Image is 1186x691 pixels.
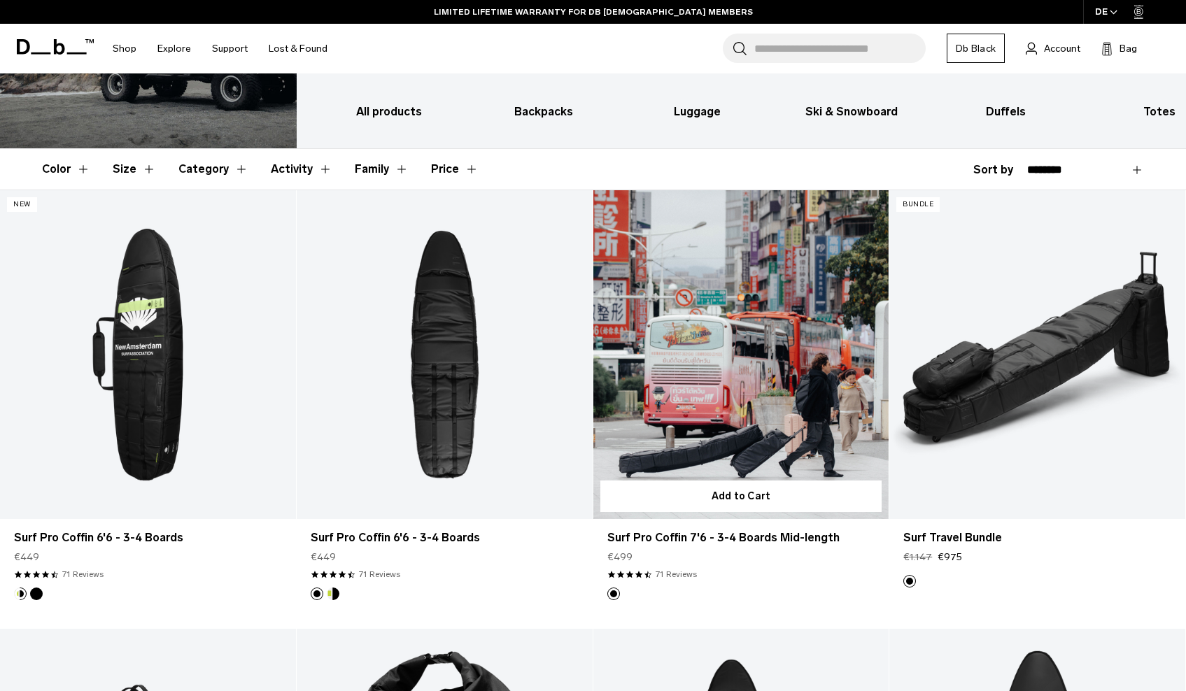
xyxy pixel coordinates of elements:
h3: Backpacks [479,104,608,120]
a: Surf Pro Coffin 6'6 - 3-4 Boards [297,190,593,519]
a: Account [1026,40,1080,57]
button: Bag [1101,40,1137,57]
nav: Main Navigation [102,24,338,73]
button: Black Out [30,587,43,600]
button: Toggle Filter [42,149,90,190]
button: Toggle Filter [113,149,156,190]
button: Black Out [903,575,916,587]
h3: Luggage [633,104,762,120]
a: Surf Travel Bundle [903,529,1171,546]
p: Bundle [896,197,940,212]
button: Add to Cart [600,480,882,512]
span: Account [1044,41,1080,56]
button: Db x New Amsterdam Surf Association [327,587,339,600]
h3: Ski & Snowboard [786,104,916,120]
span: €499 [607,550,633,564]
span: €975 [938,550,962,564]
a: Db Black [947,34,1005,63]
button: Toggle Filter [355,149,409,190]
a: 71 reviews [656,568,697,580]
a: Surf Travel Bundle [889,190,1185,519]
button: Toggle Price [431,149,479,190]
span: €449 [311,550,336,564]
a: Surf Pro Coffin 7'6 - 3-4 Boards Mid-length [593,190,889,519]
button: Black Out [311,587,323,600]
button: Db x New Amsterdam Surf Association [14,587,27,600]
a: 71 reviews [359,568,400,580]
span: Bag [1120,41,1137,56]
a: Surf Pro Coffin 6'6 - 3-4 Boards [311,529,579,546]
h3: Duffels [940,104,1070,120]
a: Support [212,24,248,73]
button: Toggle Filter [271,149,332,190]
s: €1.147 [903,550,932,564]
h3: All products [325,104,454,120]
span: €449 [14,550,39,564]
a: Surf Pro Coffin 7'6 - 3-4 Boards Mid-length [607,529,875,546]
a: Explore [157,24,191,73]
button: Toggle Filter [178,149,248,190]
a: Shop [113,24,136,73]
a: Surf Pro Coffin 6'6 - 3-4 Boards [14,529,282,546]
a: 71 reviews [62,568,104,580]
a: Lost & Found [269,24,327,73]
p: New [7,197,37,212]
a: LIMITED LIFETIME WARRANTY FOR DB [DEMOGRAPHIC_DATA] MEMBERS [434,6,753,18]
button: Black Out [607,587,620,600]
